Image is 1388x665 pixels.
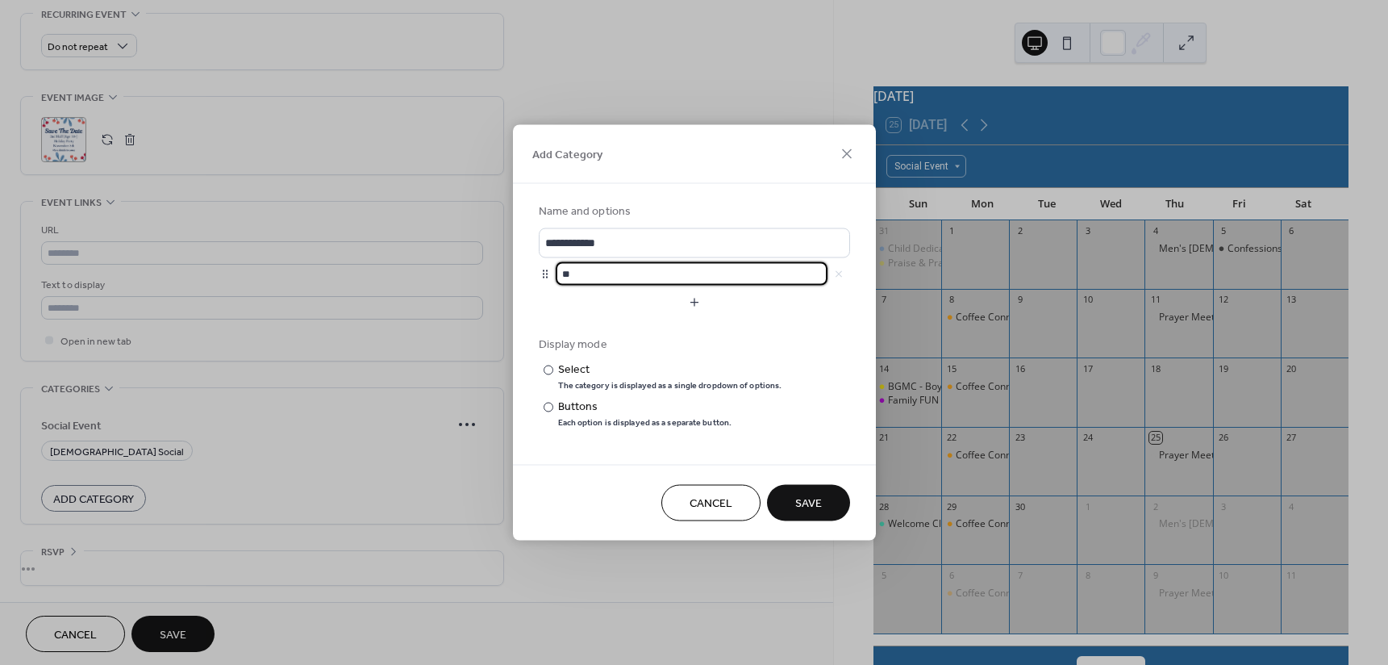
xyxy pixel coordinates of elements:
span: Save [795,496,822,512]
div: Name and options [539,203,847,220]
span: Add Category [532,147,602,164]
button: Save [767,485,850,521]
button: Cancel [661,485,761,521]
div: Select [558,362,779,379]
div: Buttons [558,399,729,416]
div: Display mode [539,337,847,353]
div: The category is displayed as a single dropdown of options. [558,380,782,391]
span: Cancel [690,496,732,512]
div: Each option is displayed as a separate button. [558,417,732,429]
